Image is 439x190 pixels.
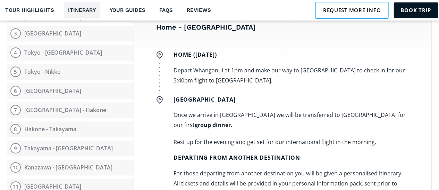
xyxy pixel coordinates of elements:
[24,106,106,114] div: [GEOGRAPHIC_DATA] - Hakone
[10,124,21,134] div: 8
[183,2,216,18] a: Reviews
[7,102,134,118] button: 7[GEOGRAPHIC_DATA] - Hakone
[64,2,100,18] a: Itinerary
[7,160,134,175] button: 10Kanazawa - [GEOGRAPHIC_DATA]
[156,22,410,32] h4: Home - [GEOGRAPHIC_DATA]
[10,86,21,96] div: 6
[24,68,61,76] div: Tokyo - Nikko
[174,137,410,147] p: Rest up for the evening and get set for our international flight in the morning.
[394,2,438,18] a: Book trip
[174,154,300,161] strong: Departing from another destination
[195,121,233,129] strong: group dinner.
[7,64,134,80] button: 5Tokyo - Nikko
[10,66,21,77] div: 5
[10,105,21,115] div: 7
[24,30,81,37] div: [GEOGRAPHIC_DATA]
[24,164,112,171] div: Kanazawa - [GEOGRAPHIC_DATA]
[1,2,59,18] a: Tour highlights
[174,96,410,103] h5: [GEOGRAPHIC_DATA]
[7,26,134,41] button: 3[GEOGRAPHIC_DATA]
[315,2,389,18] a: Request more info
[10,162,21,173] div: 10
[10,143,21,153] div: 9
[10,28,21,39] div: 3
[174,51,217,58] strong: Home ([DATE])
[155,2,177,18] a: FAQs
[7,83,134,99] button: 6[GEOGRAPHIC_DATA]
[174,65,410,86] p: Depart Whanganui at 1pm and make our way to [GEOGRAPHIC_DATA] to check in for our 3:40pm flight t...
[7,45,134,61] button: 4Tokyo - [GEOGRAPHIC_DATA]
[24,145,113,152] div: Takayama - [GEOGRAPHIC_DATA]
[7,141,134,156] button: 9Takayama - [GEOGRAPHIC_DATA]
[24,87,81,95] div: [GEOGRAPHIC_DATA]
[7,121,134,137] button: 8Hakone - Takayama
[24,49,102,56] div: Tokyo - [GEOGRAPHIC_DATA]
[24,126,76,133] div: Hakone - Takayama
[105,2,150,18] a: Your guides
[10,47,21,58] div: 4
[174,110,410,130] p: Once we arrive in [GEOGRAPHIC_DATA] we will be transferred to [GEOGRAPHIC_DATA] for our first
